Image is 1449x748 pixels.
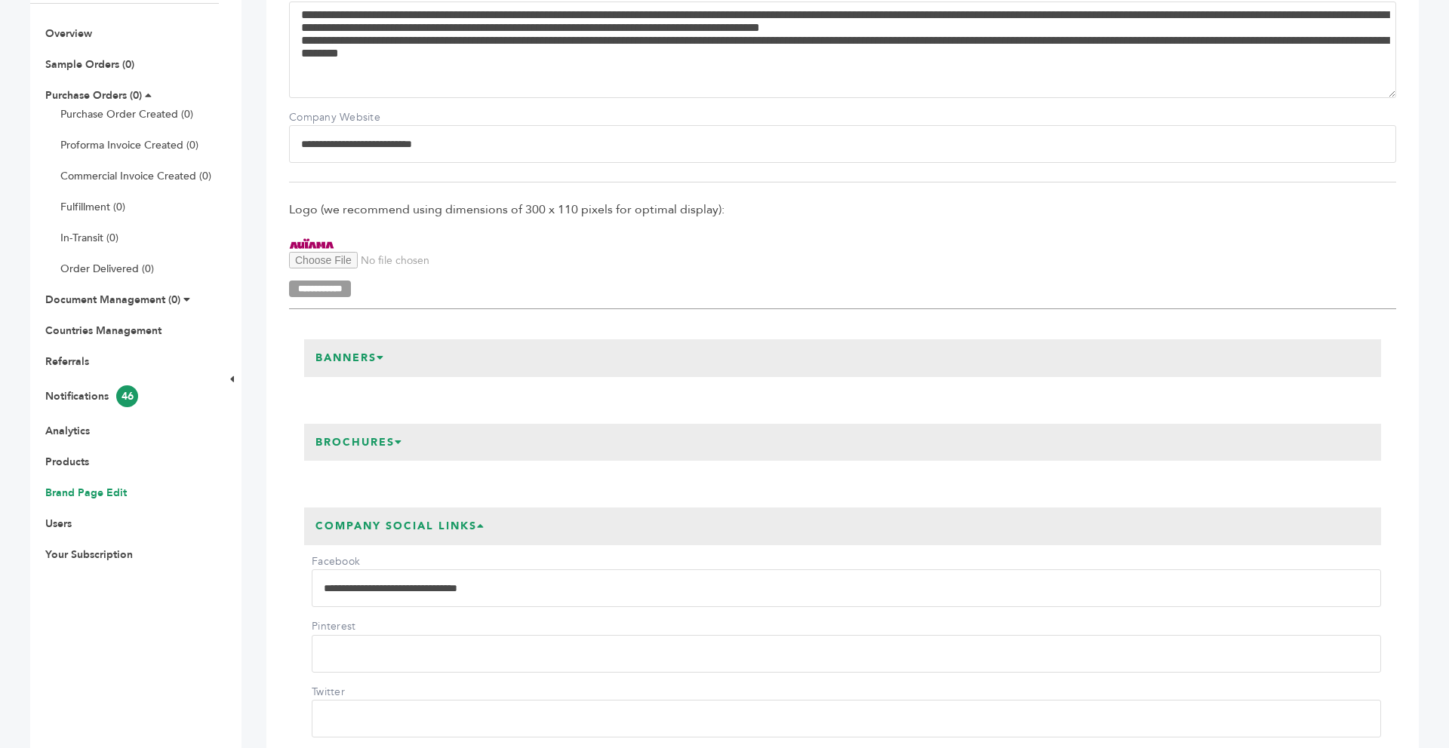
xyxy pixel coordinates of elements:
a: Referrals [45,354,89,369]
h3: Brochures [304,424,414,461]
a: Your Subscription [45,547,133,562]
label: Company Website [289,110,395,125]
a: Purchase Order Created (0) [60,107,193,121]
a: Commercial Invoice Created (0) [60,169,211,183]
a: Document Management (0) [45,293,180,307]
a: Order Delivered (0) [60,262,154,276]
a: Countries Management [45,323,162,338]
label: Facebook [312,554,417,569]
a: Users [45,517,72,531]
span: Logo (we recommend using dimensions of 300 x 110 pixels for optimal display): [289,201,1396,218]
a: Purchase Orders (0) [45,88,142,103]
a: Notifications46 [45,389,138,403]
h3: Company Social Links [304,507,497,545]
a: Proforma Invoice Created (0) [60,138,198,152]
label: Pinterest [312,619,417,634]
h3: Banners [304,339,396,377]
span: 46 [116,385,138,407]
a: Products [45,455,89,469]
a: Sample Orders (0) [45,57,134,72]
a: Fulfillment (0) [60,200,125,214]
img: AUIAMA CORP [289,235,334,252]
a: Analytics [45,424,90,438]
label: Twitter [312,685,417,700]
a: In-Transit (0) [60,231,118,245]
a: Brand Page Edit [45,486,127,500]
a: Overview [45,26,92,41]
